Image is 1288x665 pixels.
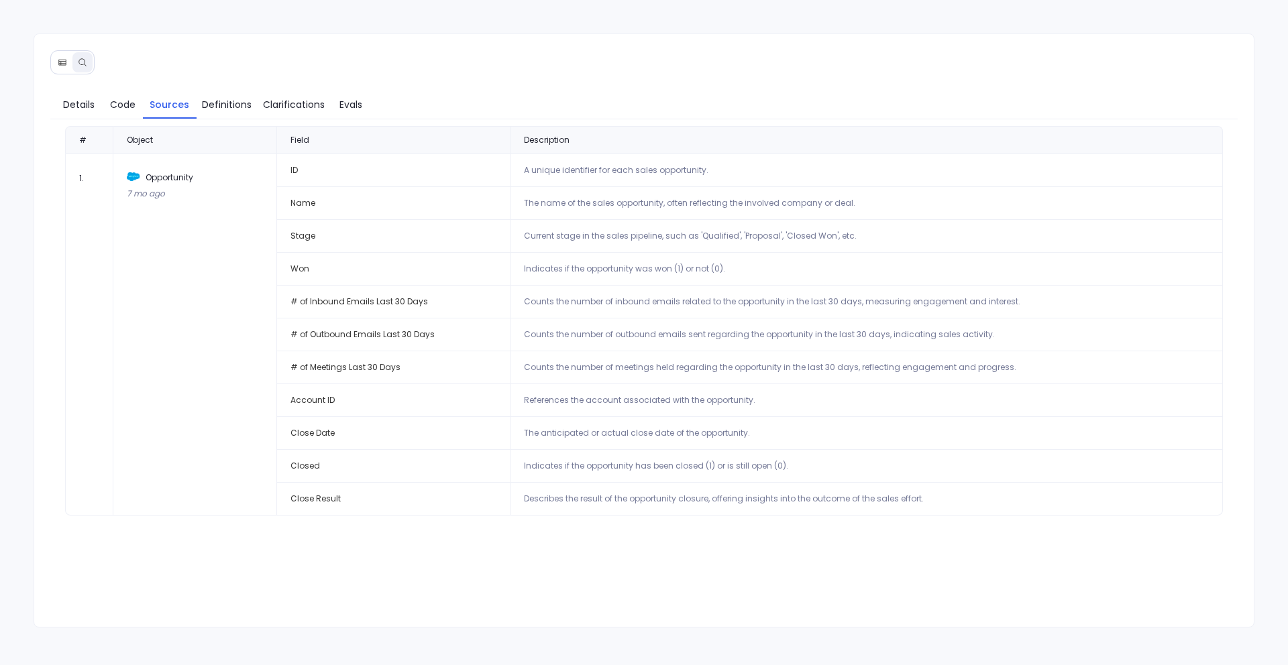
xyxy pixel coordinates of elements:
[277,483,511,516] td: Close Result
[511,483,1223,516] td: Describes the result of the opportunity closure, offering insights into the outcome of the sales ...
[511,351,1223,384] td: Counts the number of meetings held regarding the opportunity in the last 30 days, reflecting enga...
[511,154,1223,187] td: A unique identifier for each sales opportunity.
[511,384,1223,417] td: References the account associated with the opportunity.
[127,172,264,183] div: Opportunity
[150,97,189,112] span: Sources
[277,154,511,187] td: ID
[511,318,1223,351] td: Counts the number of outbound emails sent regarding the opportunity in the last 30 days, indicati...
[113,126,278,154] div: Object
[511,450,1223,483] td: Indicates if the opportunity has been closed (1) or is still open (0).
[339,97,362,112] span: Evals
[277,253,511,286] td: Won
[277,126,511,154] div: Field
[511,286,1223,318] td: Counts the number of inbound emails related to the opportunity in the last 30 days, measuring eng...
[511,253,1223,286] td: Indicates if the opportunity was won (1) or not (0).
[277,351,511,384] td: # of Meetings Last 30 Days
[277,286,511,318] td: # of Inbound Emails Last 30 Days
[79,172,84,184] span: 1 .
[127,188,264,199] div: 7 mo ago
[63,97,95,112] span: Details
[110,97,136,112] span: Code
[277,220,511,253] td: Stage
[277,450,511,483] td: Closed
[511,126,1223,154] div: Description
[511,187,1223,220] td: The name of the sales opportunity, often reflecting the involved company or deal.
[65,126,113,154] div: #
[202,97,252,112] span: Definitions
[277,318,511,351] td: # of Outbound Emails Last 30 Days
[277,417,511,450] td: Close Date
[277,187,511,220] td: Name
[511,220,1223,253] td: Current stage in the sales pipeline, such as 'Qualified', 'Proposal', 'Closed Won', etc.
[511,417,1223,450] td: The anticipated or actual close date of the opportunity.
[277,384,511,417] td: Account ID
[263,97,325,112] span: Clarifications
